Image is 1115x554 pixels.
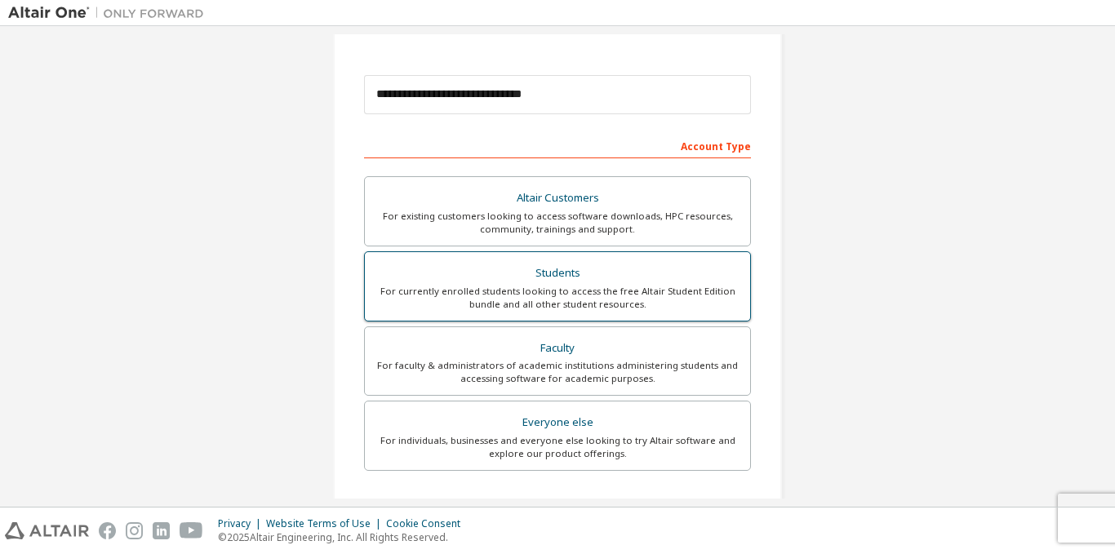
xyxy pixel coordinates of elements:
[364,132,751,158] div: Account Type
[375,262,740,285] div: Students
[180,522,203,539] img: youtube.svg
[218,530,470,544] p: © 2025 Altair Engineering, Inc. All Rights Reserved.
[364,495,751,521] div: Your Profile
[375,187,740,210] div: Altair Customers
[375,285,740,311] div: For currently enrolled students looking to access the free Altair Student Edition bundle and all ...
[375,210,740,236] div: For existing customers looking to access software downloads, HPC resources, community, trainings ...
[153,522,170,539] img: linkedin.svg
[375,434,740,460] div: For individuals, businesses and everyone else looking to try Altair software and explore our prod...
[99,522,116,539] img: facebook.svg
[5,522,89,539] img: altair_logo.svg
[375,337,740,360] div: Faculty
[386,517,470,530] div: Cookie Consent
[375,411,740,434] div: Everyone else
[126,522,143,539] img: instagram.svg
[8,5,212,21] img: Altair One
[218,517,266,530] div: Privacy
[375,359,740,385] div: For faculty & administrators of academic institutions administering students and accessing softwa...
[266,517,386,530] div: Website Terms of Use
